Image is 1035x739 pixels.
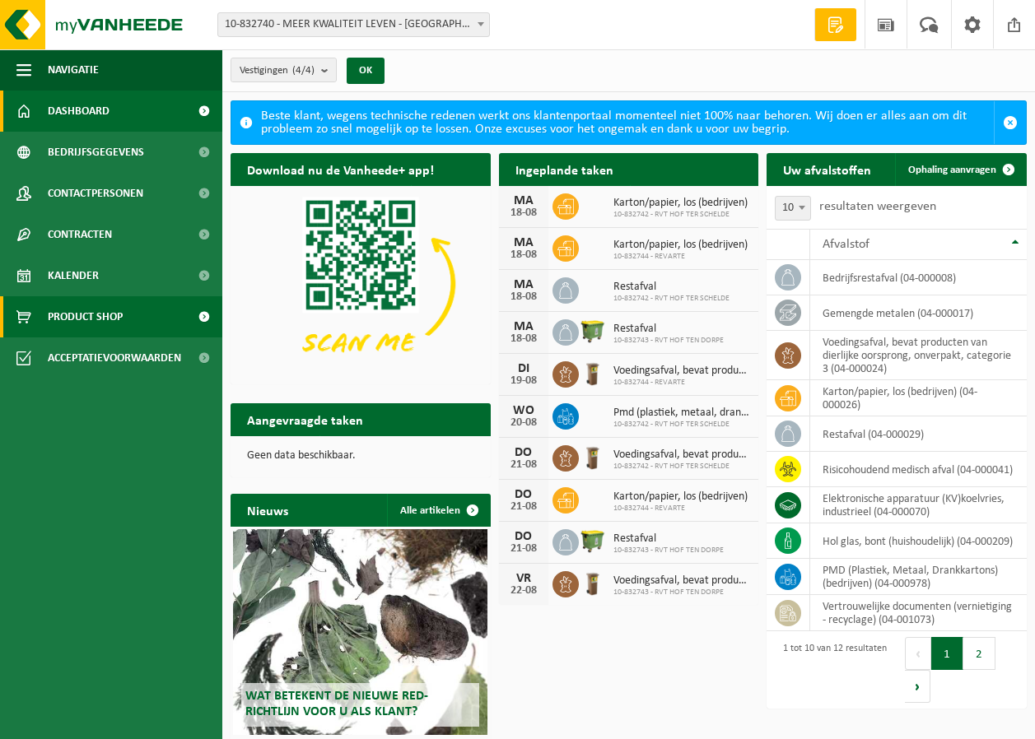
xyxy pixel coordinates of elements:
div: VR [507,572,540,585]
span: 10-832743 - RVT HOF TEN DORPE [613,336,724,346]
img: WB-0140-HPE-BN-01 [579,359,607,387]
button: Previous [905,637,931,670]
span: Bedrijfsgegevens [48,132,144,173]
span: Restafval [613,323,724,336]
span: Dashboard [48,91,110,132]
span: 10-832740 - MEER KWALITEIT LEVEN - ANTWERPEN [217,12,490,37]
a: Wat betekent de nieuwe RED-richtlijn voor u als klant? [233,529,487,735]
div: MA [507,194,540,207]
div: 1 tot 10 van 12 resultaten [775,635,887,704]
div: DO [507,530,540,543]
td: elektronische apparatuur (KV)koelvries, industrieel (04-000070) [810,487,1027,523]
td: bedrijfsrestafval (04-000008) [810,260,1027,295]
h2: Download nu de Vanheede+ app! [231,153,450,185]
p: Geen data beschikbaar. [247,450,474,462]
button: OK [347,58,385,84]
label: resultaten weergeven [819,200,936,213]
div: WO [507,404,540,417]
span: Karton/papier, los (bedrijven) [613,490,748,504]
td: restafval (04-000029) [810,416,1027,452]
img: WB-0140-HPE-BN-01 [579,443,607,471]
div: DO [507,446,540,459]
span: Voedingsafval, bevat producten van dierlijke oorsprong, onverpakt, categorie 3 [613,449,751,462]
h2: Aangevraagde taken [231,403,380,435]
count: (4/4) [292,65,315,76]
button: 2 [963,637,995,670]
div: MA [507,278,540,291]
img: WB-1100-HPE-GN-50 [579,317,607,345]
span: 10 [775,196,811,221]
div: 18-08 [507,249,540,261]
span: Pmd (plastiek, metaal, drankkartons) (bedrijven) [613,407,751,420]
span: 10-832742 - RVT HOF TER SCHELDE [613,462,751,472]
td: gemengde metalen (04-000017) [810,295,1027,331]
span: Kalender [48,255,99,296]
td: risicohoudend medisch afval (04-000041) [810,452,1027,487]
div: 22-08 [507,585,540,597]
td: vertrouwelijke documenten (vernietiging - recyclage) (04-001073) [810,595,1027,631]
span: 10-832740 - MEER KWALITEIT LEVEN - ANTWERPEN [218,13,489,36]
img: WB-1100-HPE-GN-50 [579,527,607,555]
button: Vestigingen(4/4) [231,58,337,82]
span: Restafval [613,532,724,546]
span: 10-832742 - RVT HOF TER SCHELDE [613,420,751,430]
div: 21-08 [507,459,540,471]
div: 18-08 [507,207,540,219]
span: 10-832742 - RVT HOF TER SCHELDE [613,294,730,304]
h2: Uw afvalstoffen [767,153,888,185]
button: 1 [931,637,963,670]
span: Restafval [613,281,730,294]
td: PMD (Plastiek, Metaal, Drankkartons) (bedrijven) (04-000978) [810,559,1027,595]
div: DO [507,488,540,501]
span: 10-832743 - RVT HOF TEN DORPE [613,546,724,555]
span: Wat betekent de nieuwe RED-richtlijn voor u als klant? [245,690,428,718]
span: 10-832744 - REVARTE [613,252,748,262]
div: MA [507,320,540,333]
span: Karton/papier, los (bedrijven) [613,197,748,210]
img: WB-0140-HPE-BN-01 [579,569,607,597]
span: Voedingsafval, bevat producten van dierlijke oorsprong, onverpakt, categorie 3 [613,365,751,378]
div: 21-08 [507,501,540,513]
button: Next [905,670,930,703]
a: Ophaling aanvragen [895,153,1025,186]
span: Ophaling aanvragen [908,165,996,175]
span: Navigatie [48,49,99,91]
span: Karton/papier, los (bedrijven) [613,239,748,252]
span: Contracten [48,214,112,255]
span: 10-832742 - RVT HOF TER SCHELDE [613,210,748,220]
span: 10 [776,197,810,220]
span: Vestigingen [240,58,315,83]
div: 20-08 [507,417,540,429]
span: Acceptatievoorwaarden [48,337,181,379]
td: voedingsafval, bevat producten van dierlijke oorsprong, onverpakt, categorie 3 (04-000024) [810,331,1027,380]
span: 10-832744 - REVARTE [613,378,751,388]
span: Afvalstof [823,238,869,251]
img: Download de VHEPlus App [231,186,491,381]
span: Contactpersonen [48,173,143,214]
div: 18-08 [507,333,540,345]
div: MA [507,236,540,249]
div: DI [507,362,540,375]
span: Voedingsafval, bevat producten van dierlijke oorsprong, onverpakt, categorie 3 [613,574,751,588]
a: Alle artikelen [387,494,489,527]
span: 10-832743 - RVT HOF TEN DORPE [613,588,751,597]
div: 18-08 [507,291,540,303]
h2: Nieuws [231,494,305,526]
span: Product Shop [48,296,123,337]
div: 21-08 [507,543,540,555]
div: Beste klant, wegens technische redenen werkt ons klantenportaal momenteel niet 100% naar behoren.... [261,101,994,144]
div: 19-08 [507,375,540,387]
h2: Ingeplande taken [499,153,630,185]
td: hol glas, bont (huishoudelijk) (04-000209) [810,523,1027,559]
span: 10-832744 - REVARTE [613,504,748,514]
td: karton/papier, los (bedrijven) (04-000026) [810,380,1027,416]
